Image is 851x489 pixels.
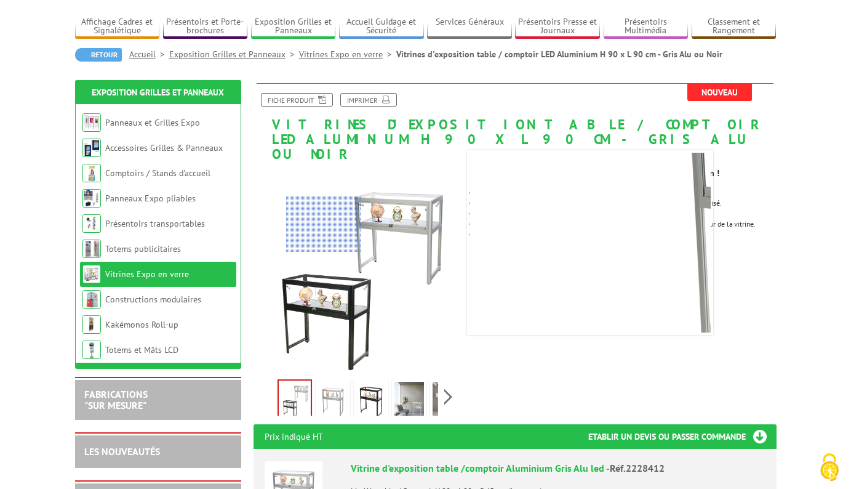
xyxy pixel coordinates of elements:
a: Exposition Grilles et Panneaux [251,17,336,37]
img: vitrine_exposition_table_comptoir_aluminium_noir_led_2228413.jpg [356,382,386,420]
a: Constructions modulaires [105,294,201,305]
img: Cookies (fenêtre modale) [814,452,845,483]
li: Vitrines d'exposition table / comptoir LED Aluminium H 90 x L 90 cm - Gris Alu ou Noir [396,48,722,60]
a: Panneaux et Grilles Expo [105,117,200,128]
span: Nouveau [687,84,752,101]
a: Panneaux Expo pliables [105,193,196,204]
img: vitrine_exposition_table_comptoir_aluminium_gris_et_noir_alu_led_2228412_2228413.jpg [279,381,311,419]
img: Accessoires Grilles & Panneaux [82,139,101,157]
img: Kakémonos Roll-up [82,315,101,334]
a: Retour [75,48,122,62]
img: Totems publicitaires [82,240,101,258]
img: Constructions modulaires [82,290,101,309]
a: Accessoires Grilles & Panneaux [105,142,223,153]
span: Réf.2228412 [610,462,665,474]
img: Totems et Mâts LCD [82,341,101,359]
a: Présentoirs transportables [105,218,205,229]
a: Totems et Mâts LCD [105,344,178,355]
img: Présentoirs transportables [82,214,101,233]
a: Kakémonos Roll-up [105,319,178,330]
a: Affichage Cadres et Signalétique [75,17,160,37]
img: Vitrines Expo en verre [82,265,101,283]
a: FABRICATIONS"Sur Mesure" [84,388,148,411]
img: Comptoirs / Stands d'accueil [82,164,101,182]
a: Vitrines Expo en verre [105,269,189,280]
h3: Etablir un devis ou passer commande [588,424,777,449]
a: Totems publicitaires [105,243,181,254]
a: Exposition Grilles et Panneaux [92,87,224,98]
span: Next [442,387,454,407]
a: Classement et Rangement [692,17,777,37]
a: Fiche produit [261,93,333,107]
img: Panneaux et Grilles Expo [82,113,101,132]
a: LES NOUVEAUTÉS [84,445,160,458]
a: Imprimer [340,93,397,107]
h1: Vitrines d'exposition table / comptoir LED Aluminium H 90 x L 90 cm - Gris Alu ou Noir [244,83,786,162]
img: vitrine_exposition_table_comptoir_aluminium_gris_alu_led_2228412.jpg [318,382,348,420]
a: Accueil Guidage et Sécurité [339,17,424,37]
a: Présentoirs Multimédia [604,17,689,37]
a: Vitrines Expo en verre [299,49,396,60]
a: Comptoirs / Stands d'accueil [105,168,210,179]
a: Services Généraux [427,17,512,37]
a: Accueil [129,49,169,60]
p: Prix indiqué HT [265,424,323,449]
button: Cookies (fenêtre modale) [808,447,851,489]
a: Exposition Grilles et Panneaux [169,49,299,60]
a: Présentoirs et Porte-brochures [163,17,248,37]
img: vitrine_exposition_table_comptoir_aluminium_noir_led_mise_en_scene_2228413.jpg [433,382,462,420]
div: Vitrine d'exposition table /comptoir Aluminium Gris Alu led - [351,461,765,475]
img: Panneaux Expo pliables [82,189,101,208]
img: vitrine_exposition_table_comptoir_aluminium_gris_alu_led_mise_en_scene_2228412.jpg [394,382,424,420]
a: Présentoirs Presse et Journaux [515,17,600,37]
